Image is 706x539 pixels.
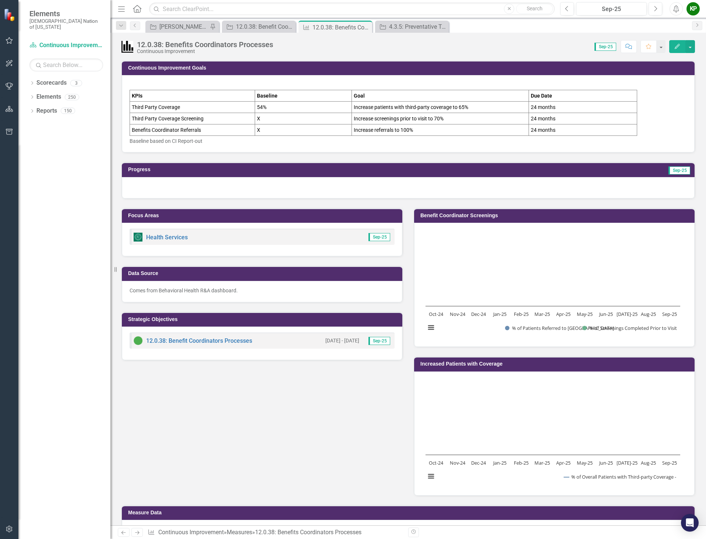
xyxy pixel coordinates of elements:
text: Apr-25 [556,311,571,317]
div: 150 [61,108,75,114]
p: Baseline based on CI Report-out [130,136,687,145]
span: Elements [29,9,103,18]
td: Increase patients with third-party coverage to 65% [352,102,529,113]
img: ClearPoint Strategy [3,8,17,21]
button: Search [516,4,553,14]
a: 4.3.5: Preventative Tests [377,22,447,31]
text: Nov-24 [450,459,466,466]
a: 12.0.38: Benefit Coordinators Processes [146,337,252,344]
td: 24 months [529,113,637,124]
div: Sep-25 [579,5,644,14]
div: 3 [70,80,82,86]
text: May-25 [577,459,593,466]
span: Sep-25 [668,166,690,175]
button: Sep-25 [576,2,647,15]
h3: Focus Areas [128,213,399,218]
strong: Goal [354,93,365,99]
div: 12.0.38: Benefit Coordinators Processes [236,22,294,31]
div: [PERSON_NAME] SO's [159,22,208,31]
td: Benefits Coordinator Referrals [130,124,255,136]
a: Scorecards [36,79,67,87]
strong: Due Date [531,93,552,99]
h3: Continuous Improvement Goals [128,65,691,71]
td: 24 months [529,102,637,113]
text: Dec-24 [471,311,486,317]
td: Increase referrals to 100% [352,124,529,136]
div: Continuous Improvement [137,49,273,54]
div: Open Intercom Messenger [681,514,699,532]
text: Feb-25 [514,311,529,317]
svg: Interactive chart [422,229,684,339]
span: Sep-25 [594,43,616,51]
h3: Increased Patients with Coverage [420,361,691,367]
img: CI Action Plan Approved/In Progress [134,336,142,345]
text: [DATE]-25 [617,311,638,317]
div: 12.0.38: Benefits Coordinators Processes [137,40,273,49]
div: » » [148,528,403,537]
strong: Baseline [257,93,278,99]
text: Jan-25 [493,311,506,317]
h3: Measure Data [128,510,691,515]
text: Mar-25 [534,459,550,466]
h3: Progress [128,167,409,172]
span: Sep-25 [368,233,390,241]
strong: KPIs [132,93,142,99]
button: Show % of Patients Referred to BC [505,325,574,331]
text: Sep-25 [662,459,677,466]
a: Continuous Improvement [158,529,224,536]
text: May-25 [577,311,593,317]
text: Mar-25 [534,311,550,317]
text: Nov-24 [450,311,466,317]
div: 12.0.38: Benefits Coordinators Processes [313,23,370,32]
input: Search ClearPoint... [149,3,555,15]
td: Third Party Coverage Screening [130,113,255,124]
td: 54% [255,102,352,113]
text: Apr-25 [556,459,571,466]
span: Search [527,6,543,11]
a: Reports [36,107,57,115]
img: Performance Management [121,41,133,53]
div: Chart. Highcharts interactive chart. [422,377,687,488]
text: Oct-24 [429,459,444,466]
text: Sep-25 [662,311,677,317]
h3: Benefit Coordinator Screenings [420,213,691,218]
td: Third Party Coverage [130,102,255,113]
div: 4.3.5: Preventative Tests [389,22,447,31]
td: 24 months [529,124,637,136]
a: 12.0.38: Benefit Coordinators Processes [224,22,294,31]
text: Jun-25 [599,311,613,317]
img: Report [134,233,142,242]
small: [DEMOGRAPHIC_DATA] Nation of [US_STATE] [29,18,103,30]
div: 250 [65,94,79,100]
a: Continuous Improvement [29,41,103,50]
button: View chart menu, Chart [426,323,436,333]
a: Measures [227,529,252,536]
a: Health Services [146,234,188,241]
text: Oct-24 [429,311,444,317]
text: Aug-25 [641,459,656,466]
text: Dec-24 [471,459,486,466]
text: Feb-25 [514,459,529,466]
span: Sep-25 [368,337,390,345]
button: Show % of Screenings Completed Prior to Visit [582,325,677,331]
button: View chart menu, Chart [426,471,436,482]
td: X [255,113,352,124]
button: KP [686,2,700,15]
input: Search Below... [29,59,103,71]
text: Aug-25 [641,311,656,317]
small: [DATE] - [DATE] [325,337,359,344]
div: Chart. Highcharts interactive chart. [422,229,687,339]
td: X [255,124,352,136]
button: Show % of Overall Patients with Third-party Coverage - [564,473,677,480]
a: [PERSON_NAME] SO's [147,22,208,31]
svg: Interactive chart [422,377,684,488]
a: Elements [36,93,61,101]
text: Jan-25 [493,459,506,466]
h3: Strategic Objectives [128,317,399,322]
p: Comes from Behavioral Health R&A dashboard. [130,287,395,294]
div: 12.0.38: Benefits Coordinators Processes [255,529,361,536]
text: [DATE]-25 [617,459,638,466]
h3: Data Source [128,271,399,276]
td: Increase screenings prior to visit to 70% [352,113,529,124]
